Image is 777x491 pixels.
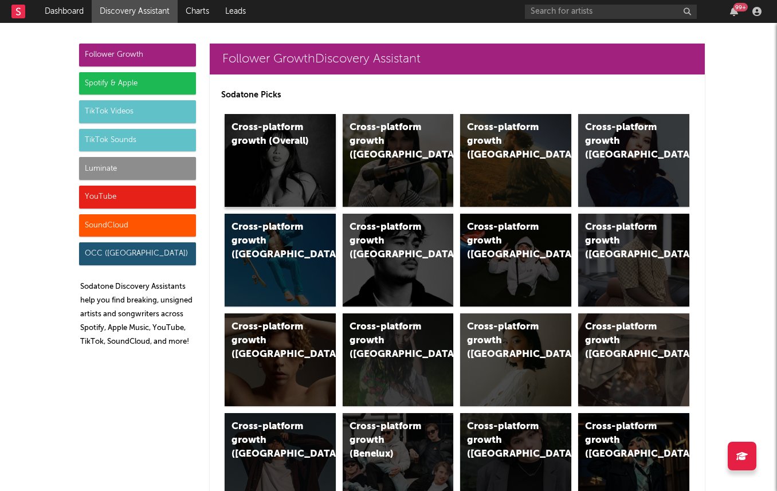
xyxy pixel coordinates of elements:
div: Cross-platform growth ([GEOGRAPHIC_DATA]) [585,121,663,162]
div: TikTok Videos [79,100,196,123]
div: Cross-platform growth ([GEOGRAPHIC_DATA]) [467,420,545,461]
div: Cross-platform growth ([GEOGRAPHIC_DATA]) [585,221,663,262]
div: Cross-platform growth ([GEOGRAPHIC_DATA]/GSA) [467,221,545,262]
a: Cross-platform growth ([GEOGRAPHIC_DATA]) [343,114,454,207]
div: SoundCloud [79,214,196,237]
a: Cross-platform growth (Overall) [225,114,336,207]
div: Cross-platform growth (Benelux) [350,420,427,461]
a: Follower GrowthDiscovery Assistant [210,44,705,74]
div: Cross-platform growth ([GEOGRAPHIC_DATA]) [585,320,663,362]
div: Spotify & Apple [79,72,196,95]
div: Luminate [79,157,196,180]
div: Follower Growth [79,44,196,66]
button: 99+ [730,7,738,16]
div: Cross-platform growth ([GEOGRAPHIC_DATA]) [467,320,545,362]
div: Cross-platform growth (Overall) [231,121,309,148]
div: Cross-platform growth ([GEOGRAPHIC_DATA]) [231,221,309,262]
a: Cross-platform growth ([GEOGRAPHIC_DATA]) [460,114,571,207]
div: Cross-platform growth ([GEOGRAPHIC_DATA]) [585,420,663,461]
a: Cross-platform growth ([GEOGRAPHIC_DATA]) [578,214,689,307]
div: Cross-platform growth ([GEOGRAPHIC_DATA]) [350,221,427,262]
p: Sodatone Picks [221,88,693,102]
p: Sodatone Discovery Assistants help you find breaking, unsigned artists and songwriters across Spo... [80,280,196,349]
div: Cross-platform growth ([GEOGRAPHIC_DATA]) [231,420,309,461]
a: Cross-platform growth ([GEOGRAPHIC_DATA]/GSA) [460,214,571,307]
div: Cross-platform growth ([GEOGRAPHIC_DATA]) [350,121,427,162]
a: Cross-platform growth ([GEOGRAPHIC_DATA]) [343,214,454,307]
a: Cross-platform growth ([GEOGRAPHIC_DATA]) [578,114,689,207]
a: Cross-platform growth ([GEOGRAPHIC_DATA]) [225,313,336,406]
a: Cross-platform growth ([GEOGRAPHIC_DATA]) [225,214,336,307]
div: Cross-platform growth ([GEOGRAPHIC_DATA]) [350,320,427,362]
div: TikTok Sounds [79,129,196,152]
a: Cross-platform growth ([GEOGRAPHIC_DATA]) [460,313,571,406]
a: Cross-platform growth ([GEOGRAPHIC_DATA]) [343,313,454,406]
a: Cross-platform growth ([GEOGRAPHIC_DATA]) [578,313,689,406]
div: OCC ([GEOGRAPHIC_DATA]) [79,242,196,265]
div: YouTube [79,186,196,209]
div: Cross-platform growth ([GEOGRAPHIC_DATA]) [467,121,545,162]
div: Cross-platform growth ([GEOGRAPHIC_DATA]) [231,320,309,362]
div: 99 + [733,3,748,11]
input: Search for artists [525,5,697,19]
